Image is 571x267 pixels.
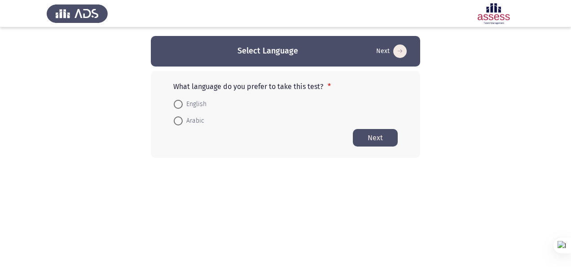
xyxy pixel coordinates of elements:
[373,44,409,58] button: Start assessment
[183,116,204,126] span: Arabic
[353,129,398,147] button: Start assessment
[237,45,298,57] h3: Select Language
[173,82,398,91] p: What language do you prefer to take this test?
[47,1,108,26] img: Assess Talent Management logo
[183,99,206,110] span: English
[463,1,524,26] img: Assessment logo of Misr Insurance Situational Judgment Assessment (Managerial-V2)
